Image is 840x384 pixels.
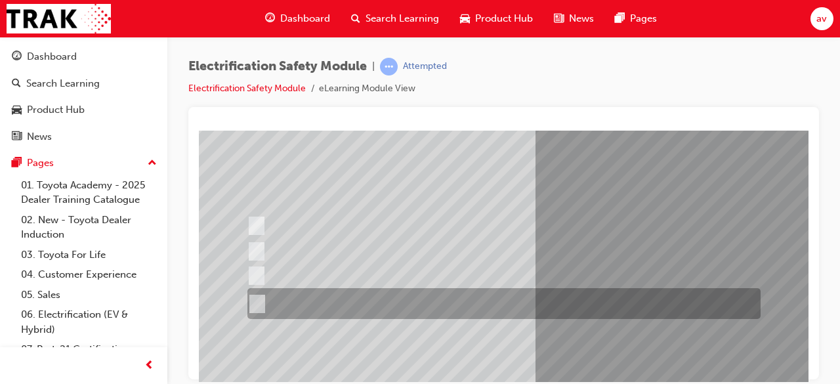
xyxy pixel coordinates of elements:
[16,285,162,305] a: 05. Sales
[12,158,22,169] span: pages-icon
[341,5,450,32] a: search-iconSearch Learning
[265,11,275,27] span: guage-icon
[543,5,604,32] a: news-iconNews
[460,11,470,27] span: car-icon
[27,156,54,171] div: Pages
[255,5,341,32] a: guage-iconDashboard
[16,210,162,245] a: 02. New - Toyota Dealer Induction
[5,125,162,149] a: News
[16,245,162,265] a: 03. Toyota For Life
[7,4,111,33] img: Trak
[16,175,162,210] a: 01. Toyota Academy - 2025 Dealer Training Catalogue
[372,59,375,74] span: |
[569,11,594,26] span: News
[5,151,162,175] button: Pages
[403,60,447,73] div: Attempted
[188,59,367,74] span: Electrification Safety Module
[12,104,22,116] span: car-icon
[615,11,625,27] span: pages-icon
[630,11,657,26] span: Pages
[16,265,162,285] a: 04. Customer Experience
[816,11,827,26] span: av
[280,11,330,26] span: Dashboard
[12,78,21,90] span: search-icon
[188,83,306,94] a: Electrification Safety Module
[27,49,77,64] div: Dashboard
[26,76,100,91] div: Search Learning
[5,98,162,122] a: Product Hub
[5,45,162,69] a: Dashboard
[366,11,439,26] span: Search Learning
[12,131,22,143] span: news-icon
[27,129,52,144] div: News
[16,305,162,339] a: 06. Electrification (EV & Hybrid)
[148,155,157,172] span: up-icon
[16,339,162,360] a: 07. Parts21 Certification
[5,42,162,151] button: DashboardSearch LearningProduct HubNews
[380,58,398,75] span: learningRecordVerb_ATTEMPT-icon
[319,81,415,96] li: eLearning Module View
[144,358,154,374] span: prev-icon
[475,11,533,26] span: Product Hub
[810,7,833,30] button: av
[351,11,360,27] span: search-icon
[604,5,667,32] a: pages-iconPages
[450,5,543,32] a: car-iconProduct Hub
[27,102,85,117] div: Product Hub
[5,72,162,96] a: Search Learning
[12,51,22,63] span: guage-icon
[554,11,564,27] span: news-icon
